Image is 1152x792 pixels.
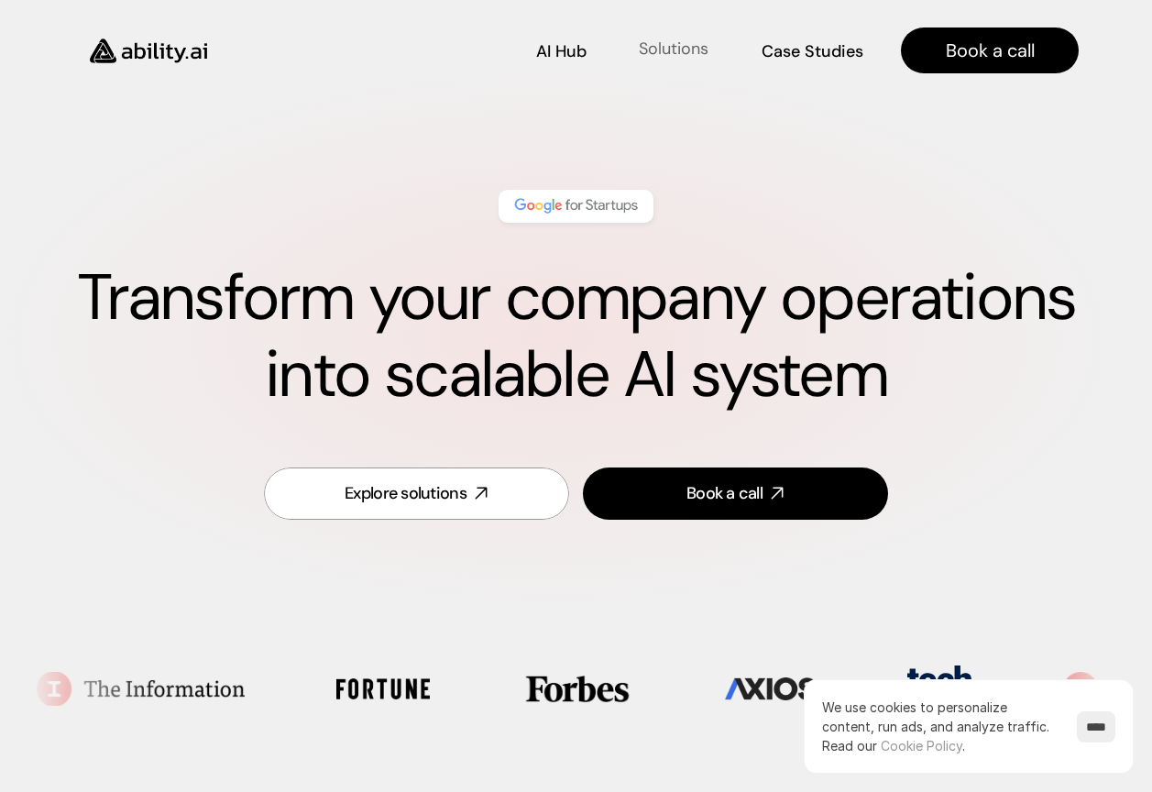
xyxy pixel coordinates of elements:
a: Solutions [637,35,710,67]
p: AI Hub [536,40,587,63]
div: Explore solutions [345,482,466,505]
a: Explore solutions [264,467,569,520]
a: Cookie Policy [881,738,962,753]
a: AI Hub [536,35,587,67]
a: Book a call [583,467,888,520]
span: Read our . [822,738,965,753]
p: Solutions [639,38,708,60]
p: We use cookies to personalize content, run ads, and analyze traffic. [822,698,1059,755]
h1: Transform your company operations into scalable AI system [73,259,1079,413]
div: Book a call [686,482,763,505]
a: Book a call [901,27,1079,73]
a: Case Studies [761,35,864,67]
p: Case Studies [762,40,863,63]
nav: Main navigation [233,27,1079,73]
p: Book a call [946,38,1035,63]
